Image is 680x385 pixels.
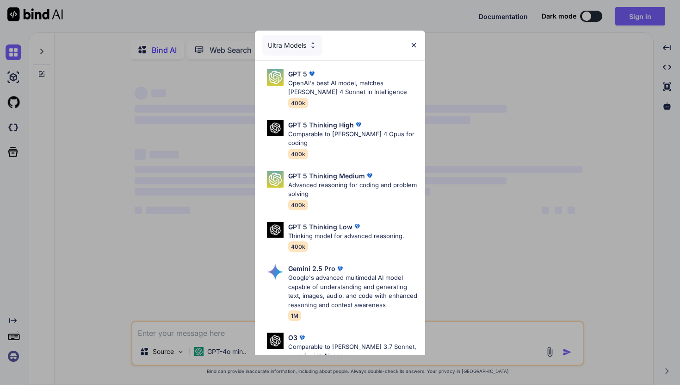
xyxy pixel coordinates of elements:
img: Pick Models [267,333,284,349]
span: 400k [288,149,308,159]
img: Pick Models [309,41,317,49]
img: premium [335,264,345,273]
p: GPT 5 Thinking Low [288,222,352,232]
p: Thinking model for advanced reasoning. [288,232,404,241]
p: OpenAI's best AI model, matches [PERSON_NAME] 4 Sonnet in Intelligence [288,79,418,97]
span: 1M [288,310,301,321]
p: Comparable to [PERSON_NAME] 3.7 Sonnet, superior intelligence [288,342,418,360]
p: Comparable to [PERSON_NAME] 4 Opus for coding [288,130,418,148]
img: premium [365,171,374,180]
span: 400k [288,241,308,252]
img: Pick Models [267,120,284,136]
p: GPT 5 Thinking Medium [288,171,365,181]
img: Pick Models [267,69,284,86]
img: premium [354,120,363,129]
span: 400k [288,200,308,210]
img: close [410,41,418,49]
p: Advanced reasoning for coding and problem solving [288,181,418,199]
p: Gemini 2.5 Pro [288,264,335,273]
img: premium [352,222,362,231]
p: GPT 5 [288,69,307,79]
p: Google's advanced multimodal AI model capable of understanding and generating text, images, audio... [288,273,418,309]
img: Pick Models [267,222,284,238]
p: O3 [288,333,297,342]
span: 400k [288,98,308,108]
img: Pick Models [267,264,284,280]
p: GPT 5 Thinking High [288,120,354,130]
div: Ultra Models [262,35,322,56]
img: premium [297,333,307,342]
img: premium [307,69,316,78]
img: Pick Models [267,171,284,188]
